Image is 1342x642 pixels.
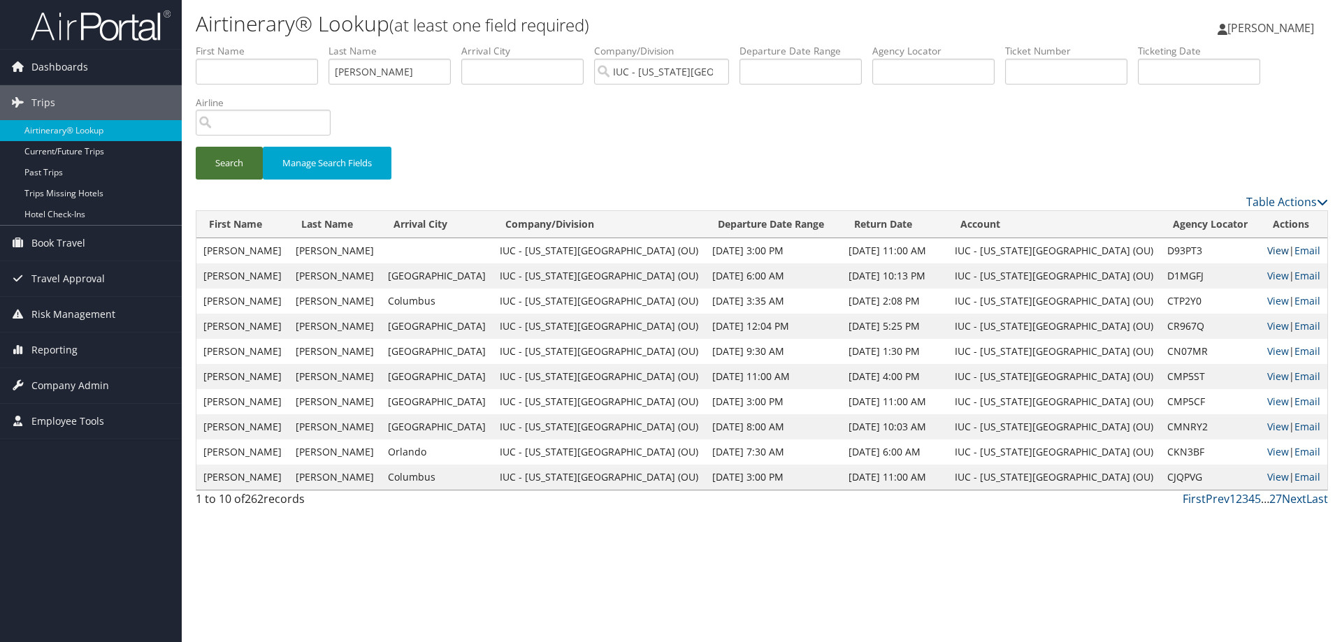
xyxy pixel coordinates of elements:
[289,389,381,414] td: [PERSON_NAME]
[1260,263,1327,289] td: |
[1294,420,1320,433] a: Email
[289,238,381,263] td: [PERSON_NAME]
[381,339,493,364] td: [GEOGRAPHIC_DATA]
[705,263,842,289] td: [DATE] 6:00 AM
[1294,370,1320,383] a: Email
[1248,491,1255,506] a: 4
[289,465,381,490] td: [PERSON_NAME]
[493,389,705,414] td: IUC - [US_STATE][GEOGRAPHIC_DATA] (OU)
[381,389,493,414] td: [GEOGRAPHIC_DATA]
[1294,294,1320,307] a: Email
[1160,211,1260,238] th: Agency Locator: activate to sort column ascending
[705,364,842,389] td: [DATE] 11:00 AM
[1294,395,1320,408] a: Email
[329,44,461,58] label: Last Name
[196,439,289,465] td: [PERSON_NAME]
[842,263,948,289] td: [DATE] 10:13 PM
[31,9,171,42] img: airportal-logo.png
[461,44,594,58] label: Arrival City
[1267,470,1289,483] a: View
[1260,289,1327,314] td: |
[493,414,705,439] td: IUC - [US_STATE][GEOGRAPHIC_DATA] (OU)
[948,389,1160,414] td: IUC - [US_STATE][GEOGRAPHIC_DATA] (OU)
[31,297,115,332] span: Risk Management
[196,9,951,38] h1: Airtinerary® Lookup
[1269,491,1282,506] a: 27
[381,263,493,289] td: [GEOGRAPHIC_DATA]
[1218,7,1328,49] a: [PERSON_NAME]
[31,368,109,403] span: Company Admin
[1206,491,1229,506] a: Prev
[389,13,589,36] small: (at least one field required)
[196,389,289,414] td: [PERSON_NAME]
[948,465,1160,490] td: IUC - [US_STATE][GEOGRAPHIC_DATA] (OU)
[493,289,705,314] td: IUC - [US_STATE][GEOGRAPHIC_DATA] (OU)
[705,211,842,238] th: Departure Date Range: activate to sort column ascending
[31,261,105,296] span: Travel Approval
[594,44,739,58] label: Company/Division
[1005,44,1138,58] label: Ticket Number
[948,339,1160,364] td: IUC - [US_STATE][GEOGRAPHIC_DATA] (OU)
[705,289,842,314] td: [DATE] 3:35 AM
[1246,194,1328,210] a: Table Actions
[1267,269,1289,282] a: View
[493,263,705,289] td: IUC - [US_STATE][GEOGRAPHIC_DATA] (OU)
[948,263,1160,289] td: IUC - [US_STATE][GEOGRAPHIC_DATA] (OU)
[705,414,842,439] td: [DATE] 8:00 AM
[493,211,705,238] th: Company/Division
[289,339,381,364] td: [PERSON_NAME]
[1294,445,1320,458] a: Email
[1294,319,1320,333] a: Email
[493,238,705,263] td: IUC - [US_STATE][GEOGRAPHIC_DATA] (OU)
[1160,364,1260,389] td: CMP5ST
[1260,238,1327,263] td: |
[31,404,104,439] span: Employee Tools
[1260,339,1327,364] td: |
[196,147,263,180] button: Search
[1260,465,1327,490] td: |
[842,364,948,389] td: [DATE] 4:00 PM
[289,414,381,439] td: [PERSON_NAME]
[1267,244,1289,257] a: View
[948,211,1160,238] th: Account: activate to sort column ascending
[1229,491,1236,506] a: 1
[493,314,705,339] td: IUC - [US_STATE][GEOGRAPHIC_DATA] (OU)
[381,364,493,389] td: [GEOGRAPHIC_DATA]
[1160,263,1260,289] td: D1MGFJ
[1160,414,1260,439] td: CMNRY2
[381,439,493,465] td: Orlando
[842,211,948,238] th: Return Date: activate to sort column ascending
[196,211,289,238] th: First Name: activate to sort column ascending
[31,85,55,120] span: Trips
[196,465,289,490] td: [PERSON_NAME]
[289,263,381,289] td: [PERSON_NAME]
[705,439,842,465] td: [DATE] 7:30 AM
[196,314,289,339] td: [PERSON_NAME]
[842,238,948,263] td: [DATE] 11:00 AM
[1260,414,1327,439] td: |
[1267,370,1289,383] a: View
[196,364,289,389] td: [PERSON_NAME]
[1160,289,1260,314] td: CTP2Y0
[196,238,289,263] td: [PERSON_NAME]
[1306,491,1328,506] a: Last
[842,289,948,314] td: [DATE] 2:08 PM
[705,339,842,364] td: [DATE] 9:30 AM
[1294,344,1320,358] a: Email
[289,364,381,389] td: [PERSON_NAME]
[842,414,948,439] td: [DATE] 10:03 AM
[289,211,381,238] th: Last Name: activate to sort column ascending
[1183,491,1206,506] a: First
[381,211,493,238] th: Arrival City: activate to sort column ascending
[493,439,705,465] td: IUC - [US_STATE][GEOGRAPHIC_DATA] (OU)
[1242,491,1248,506] a: 3
[1138,44,1271,58] label: Ticketing Date
[196,289,289,314] td: [PERSON_NAME]
[1267,294,1289,307] a: View
[31,226,85,261] span: Book Travel
[196,490,463,514] div: 1 to 10 of records
[289,289,381,314] td: [PERSON_NAME]
[705,465,842,490] td: [DATE] 3:00 PM
[1160,314,1260,339] td: CR967Q
[245,491,264,506] span: 262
